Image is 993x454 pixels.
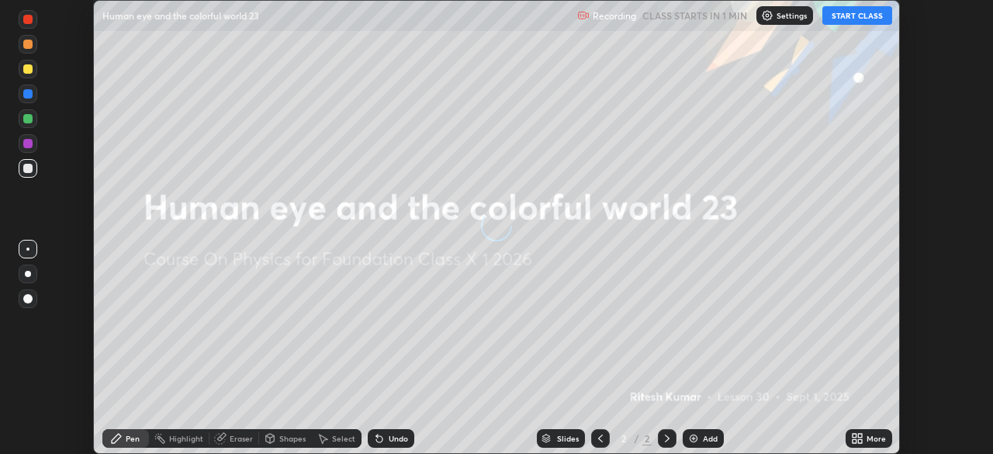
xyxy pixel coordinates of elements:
div: Highlight [169,435,203,442]
div: Add [703,435,718,442]
div: More [867,435,886,442]
p: Human eye and the colorful world 23 [102,9,259,22]
div: Undo [389,435,408,442]
button: START CLASS [822,6,892,25]
div: Select [332,435,355,442]
div: 2 [642,431,652,445]
img: recording.375f2c34.svg [577,9,590,22]
h5: CLASS STARTS IN 1 MIN [642,9,747,23]
p: Settings [777,12,807,19]
img: add-slide-button [687,432,700,445]
div: 2 [616,434,631,443]
div: / [635,434,639,443]
img: class-settings-icons [761,9,773,22]
div: Eraser [230,435,253,442]
div: Slides [557,435,579,442]
p: Recording [593,10,636,22]
div: Pen [126,435,140,442]
div: Shapes [279,435,306,442]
